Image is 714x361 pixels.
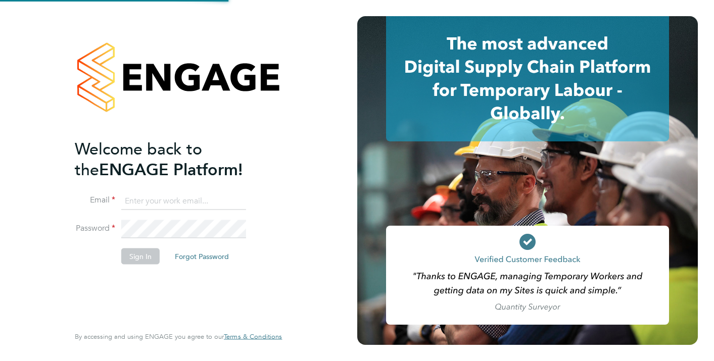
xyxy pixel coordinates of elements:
[121,192,246,210] input: Enter your work email...
[75,223,115,234] label: Password
[224,333,282,341] a: Terms & Conditions
[75,195,115,205] label: Email
[75,332,282,341] span: By accessing and using ENGAGE you agree to our
[121,248,160,265] button: Sign In
[75,138,272,180] h2: ENGAGE Platform!
[75,139,202,179] span: Welcome back to the
[167,248,237,265] button: Forgot Password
